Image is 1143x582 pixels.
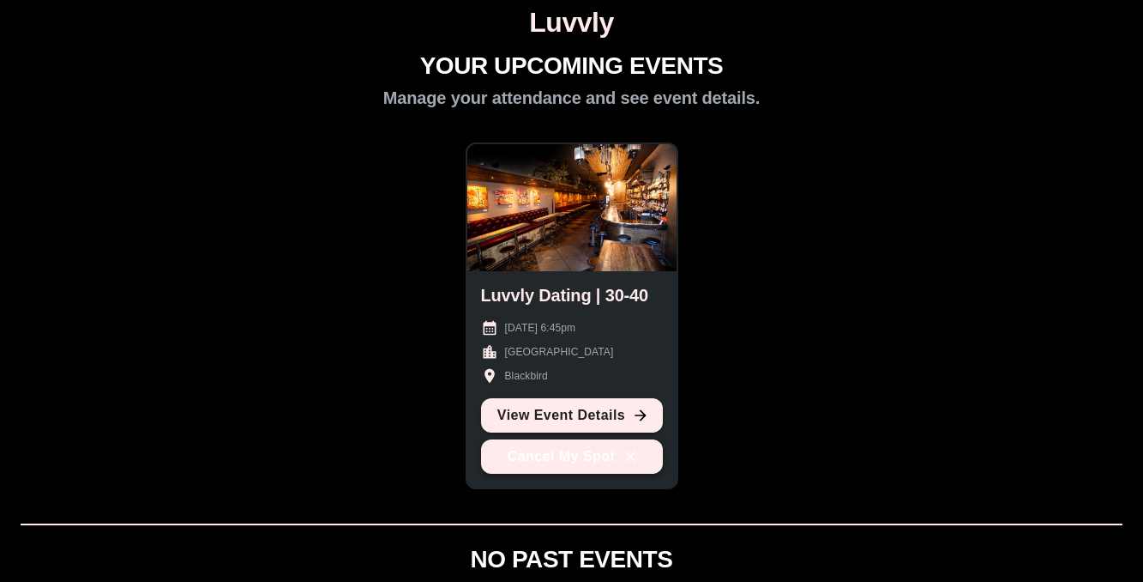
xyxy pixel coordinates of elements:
[7,7,1136,39] h1: Luvvly
[481,398,663,433] a: View Event Details
[481,440,663,474] button: Cancel My Spot
[383,88,760,108] h2: Manage your attendance and see event details.
[505,368,548,384] p: Blackbird
[505,320,576,336] p: [DATE] 6:45pm
[420,52,724,81] h1: YOUR UPCOMING EVENTS
[470,546,672,574] h1: NO PAST EVENTS
[505,344,614,360] p: [GEOGRAPHIC_DATA]
[481,285,649,306] h2: Luvvly Dating | 30-40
